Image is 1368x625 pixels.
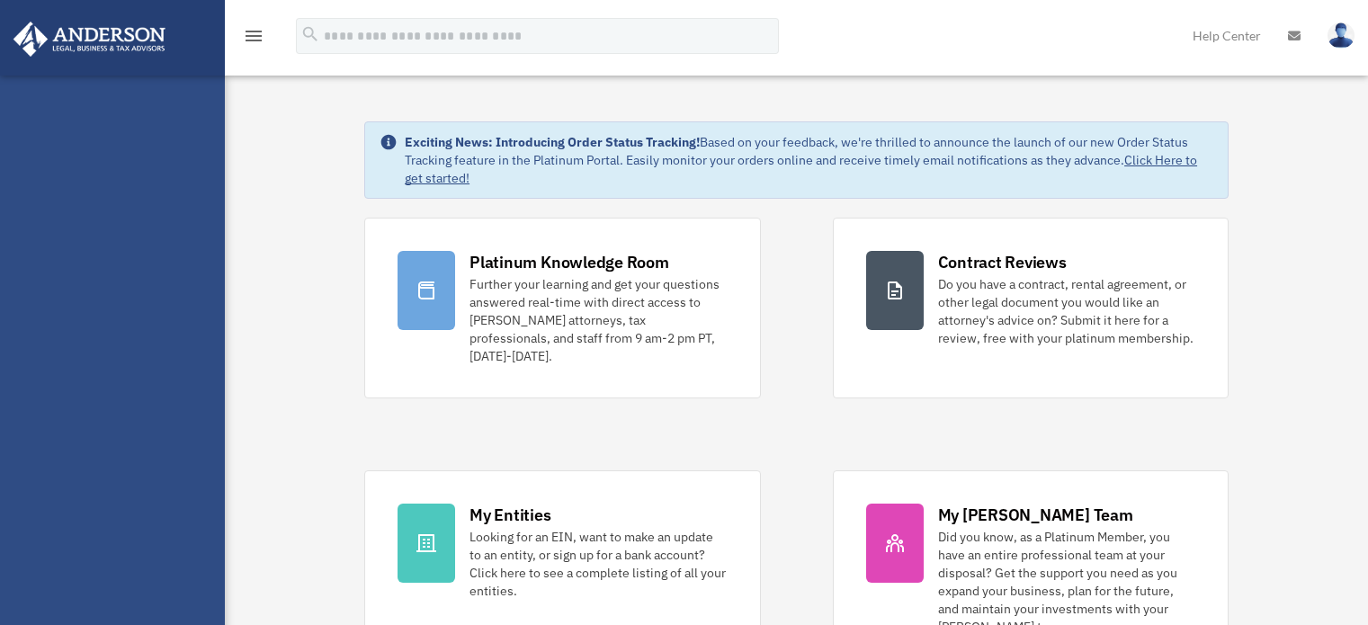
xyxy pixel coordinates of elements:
a: Platinum Knowledge Room Further your learning and get your questions answered real-time with dire... [364,218,760,398]
div: Contract Reviews [938,251,1067,273]
div: Do you have a contract, rental agreement, or other legal document you would like an attorney's ad... [938,275,1195,347]
i: search [300,24,320,44]
a: menu [243,31,264,47]
strong: Exciting News: Introducing Order Status Tracking! [405,134,700,150]
i: menu [243,25,264,47]
div: Further your learning and get your questions answered real-time with direct access to [PERSON_NAM... [469,275,727,365]
img: User Pic [1328,22,1355,49]
div: Platinum Knowledge Room [469,251,669,273]
div: Looking for an EIN, want to make an update to an entity, or sign up for a bank account? Click her... [469,528,727,600]
div: My [PERSON_NAME] Team [938,504,1133,526]
a: Click Here to get started! [405,152,1197,186]
div: My Entities [469,504,550,526]
img: Anderson Advisors Platinum Portal [8,22,171,57]
div: Based on your feedback, we're thrilled to announce the launch of our new Order Status Tracking fe... [405,133,1213,187]
a: Contract Reviews Do you have a contract, rental agreement, or other legal document you would like... [833,218,1229,398]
